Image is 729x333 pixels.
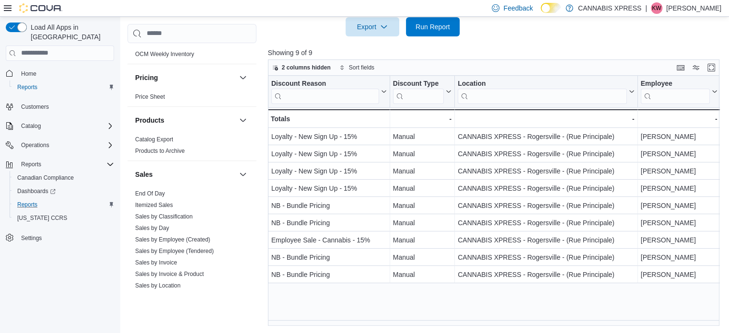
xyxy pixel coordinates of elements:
[393,252,451,263] div: Manual
[21,234,42,242] span: Settings
[690,62,702,73] button: Display options
[17,174,74,182] span: Canadian Compliance
[503,3,532,13] span: Feedback
[17,232,46,244] a: Settings
[17,139,53,151] button: Operations
[271,131,387,142] div: Loyalty - New Sign Up - 15%
[458,269,635,280] div: CANNABIS XPRESS - Rogersville - (Rue Principale)
[17,120,45,132] button: Catalog
[17,139,114,151] span: Operations
[17,120,114,132] span: Catalog
[458,183,635,194] div: CANNABIS XPRESS - Rogersville - (Rue Principale)
[271,269,387,280] div: NB - Bundle Pricing
[17,159,114,170] span: Reports
[135,236,210,243] a: Sales by Employee (Created)
[458,79,627,103] div: Location
[393,113,451,125] div: -
[271,79,379,88] div: Discount Reason
[10,171,118,184] button: Canadian Compliance
[135,282,181,289] a: Sales by Location
[2,119,118,133] button: Catalog
[13,212,114,224] span: Washington CCRS
[127,48,256,64] div: OCM
[458,165,635,177] div: CANNABIS XPRESS - Rogersville - (Rue Principale)
[458,113,635,125] div: -
[13,172,114,184] span: Canadian Compliance
[17,187,56,195] span: Dashboards
[135,51,194,57] a: OCM Weekly Inventory
[271,183,387,194] div: Loyalty - New Sign Up - 15%
[135,248,214,254] a: Sales by Employee (Tendered)
[458,234,635,246] div: CANNABIS XPRESS - Rogersville - (Rue Principale)
[458,217,635,229] div: CANNABIS XPRESS - Rogersville - (Rue Principale)
[135,271,204,277] a: Sales by Invoice & Product
[346,17,399,36] button: Export
[271,217,387,229] div: NB - Bundle Pricing
[135,136,173,143] a: Catalog Export
[393,217,451,229] div: Manual
[271,79,379,103] div: Discount Reason
[13,199,41,210] a: Reports
[578,2,641,14] p: CANNABIS XPRESS
[135,50,194,58] span: OCM Weekly Inventory
[271,200,387,211] div: NB - Bundle Pricing
[2,138,118,152] button: Operations
[135,147,185,155] span: Products to Archive
[27,23,114,42] span: Load All Apps in [GEOGRAPHIC_DATA]
[393,131,451,142] div: Manual
[135,115,235,125] button: Products
[645,2,647,14] p: |
[21,161,41,168] span: Reports
[336,62,378,73] button: Sort fields
[13,199,114,210] span: Reports
[271,79,387,103] button: Discount Reason
[135,224,169,232] span: Sales by Day
[135,270,204,278] span: Sales by Invoice & Product
[135,148,185,154] a: Products to Archive
[268,62,335,73] button: 2 columns hidden
[640,269,717,280] div: [PERSON_NAME]
[17,201,37,208] span: Reports
[351,17,393,36] span: Export
[10,184,118,198] a: Dashboards
[135,190,165,197] a: End Of Day
[127,91,256,106] div: Pricing
[458,131,635,142] div: CANNABIS XPRESS - Rogersville - (Rue Principale)
[406,17,460,36] button: Run Report
[10,198,118,211] button: Reports
[135,93,165,101] span: Price Sheet
[640,252,717,263] div: [PERSON_NAME]
[17,159,45,170] button: Reports
[13,185,114,197] span: Dashboards
[10,211,118,225] button: [US_STATE] CCRS
[458,148,635,160] div: CANNABIS XPRESS - Rogersville - (Rue Principale)
[13,81,114,93] span: Reports
[135,115,164,125] h3: Products
[135,73,235,82] button: Pricing
[237,169,249,180] button: Sales
[2,100,118,114] button: Customers
[135,170,235,179] button: Sales
[135,202,173,208] a: Itemized Sales
[640,131,717,142] div: [PERSON_NAME]
[13,81,41,93] a: Reports
[13,172,78,184] a: Canadian Compliance
[458,200,635,211] div: CANNABIS XPRESS - Rogersville - (Rue Principale)
[127,134,256,161] div: Products
[237,115,249,126] button: Products
[135,213,193,220] a: Sales by Classification
[393,148,451,160] div: Manual
[393,234,451,246] div: Manual
[640,165,717,177] div: [PERSON_NAME]
[393,183,451,194] div: Manual
[17,83,37,91] span: Reports
[271,234,387,246] div: Employee Sale - Cannabis - 15%
[17,101,114,113] span: Customers
[640,200,717,211] div: [PERSON_NAME]
[10,80,118,94] button: Reports
[6,63,114,270] nav: Complex example
[135,259,177,266] span: Sales by Invoice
